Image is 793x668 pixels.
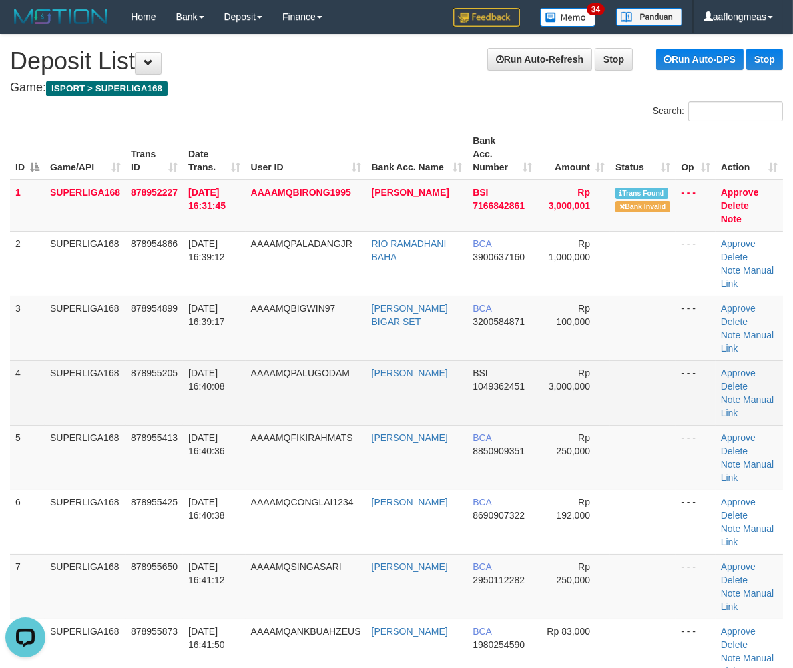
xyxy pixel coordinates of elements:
[746,49,783,70] a: Stop
[10,231,45,296] td: 2
[676,554,715,619] td: - - -
[615,188,668,199] span: Similar transaction found
[45,129,126,180] th: Game/API: activate to sort column ascending
[676,296,715,360] td: - - -
[467,129,537,180] th: Bank Acc. Number: activate to sort column ascending
[721,368,756,378] a: Approve
[183,129,246,180] th: Date Trans.: activate to sort column ascending
[46,81,168,96] span: ISPORT > SUPERLIGA168
[131,626,178,637] span: 878955873
[251,432,353,443] span: AAAAMQFIKIRAHMATS
[721,316,748,327] a: Delete
[366,129,468,180] th: Bank Acc. Name: activate to sort column ascending
[556,432,590,456] span: Rp 250,000
[246,129,366,180] th: User ID: activate to sort column ascending
[473,368,488,378] span: BSI
[473,200,525,211] span: Copy 7166842861 to clipboard
[721,394,741,405] a: Note
[721,330,741,340] a: Note
[188,238,225,262] span: [DATE] 16:39:12
[721,459,774,483] a: Manual Link
[721,459,741,470] a: Note
[473,238,491,249] span: BCA
[547,626,590,637] span: Rp 83,000
[721,653,741,663] a: Note
[721,394,774,418] a: Manual Link
[188,432,225,456] span: [DATE] 16:40:36
[721,575,748,585] a: Delete
[473,626,491,637] span: BCA
[473,575,525,585] span: Copy 2950112282 to clipboard
[676,490,715,554] td: - - -
[251,238,352,249] span: AAAAMQPALADANGJR
[10,129,45,180] th: ID: activate to sort column descending
[131,303,178,314] span: 878954899
[721,200,749,211] a: Delete
[131,497,178,507] span: 878955425
[45,554,126,619] td: SUPERLIGA168
[372,238,447,262] a: RIO RAMADHANI BAHA
[615,201,670,212] span: Bank is not match
[453,8,520,27] img: Feedback.jpg
[188,187,226,211] span: [DATE] 16:31:45
[721,497,756,507] a: Approve
[556,497,590,521] span: Rp 192,000
[587,3,605,15] span: 34
[372,561,448,572] a: [PERSON_NAME]
[251,368,350,378] span: AAAAMQPALUGODAM
[473,187,488,198] span: BSI
[372,187,449,198] a: [PERSON_NAME]
[721,639,748,650] a: Delete
[721,381,748,392] a: Delete
[372,303,448,327] a: [PERSON_NAME] BIGAR SET
[656,49,744,70] a: Run Auto-DPS
[676,360,715,425] td: - - -
[487,48,592,71] a: Run Auto-Refresh
[188,303,225,327] span: [DATE] 16:39:17
[549,238,590,262] span: Rp 1,000,000
[473,446,525,456] span: Copy 8850909351 to clipboard
[616,8,682,26] img: panduan.png
[10,360,45,425] td: 4
[721,588,774,612] a: Manual Link
[473,381,525,392] span: Copy 1049362451 to clipboard
[716,129,783,180] th: Action: activate to sort column ascending
[473,316,525,327] span: Copy 3200584871 to clipboard
[10,81,783,95] h4: Game:
[721,432,756,443] a: Approve
[126,129,183,180] th: Trans ID: activate to sort column ascending
[721,330,774,354] a: Manual Link
[653,101,783,121] label: Search:
[549,368,590,392] span: Rp 3,000,000
[251,561,342,572] span: AAAAMQSINGASARI
[721,252,748,262] a: Delete
[473,303,491,314] span: BCA
[676,129,715,180] th: Op: activate to sort column ascending
[721,265,774,289] a: Manual Link
[45,490,126,554] td: SUPERLIGA168
[10,180,45,232] td: 1
[131,368,178,378] span: 878955205
[131,432,178,443] span: 878955413
[676,180,715,232] td: - - -
[721,626,756,637] a: Approve
[10,425,45,490] td: 5
[45,425,126,490] td: SUPERLIGA168
[131,187,178,198] span: 878952227
[721,561,756,572] a: Approve
[188,561,225,585] span: [DATE] 16:41:12
[251,303,336,314] span: AAAAMQBIGWIN97
[10,48,783,75] h1: Deposit List
[556,561,590,585] span: Rp 250,000
[10,7,111,27] img: MOTION_logo.png
[610,129,676,180] th: Status: activate to sort column ascending
[721,187,759,198] a: Approve
[549,187,590,211] span: Rp 3,000,001
[556,303,590,327] span: Rp 100,000
[10,490,45,554] td: 6
[251,187,351,198] span: AAAAMQBIRONG1995
[721,303,756,314] a: Approve
[721,214,742,224] a: Note
[721,238,756,249] a: Approve
[537,129,610,180] th: Amount: activate to sort column ascending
